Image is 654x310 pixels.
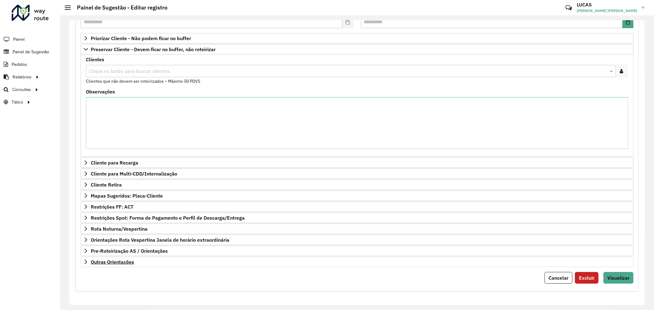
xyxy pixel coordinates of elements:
[91,248,168,253] span: Pre-Roteirização AS / Orientações
[12,86,31,93] span: Consultas
[81,246,633,256] a: Pre-Roteirização AS / Orientações
[622,16,633,28] button: Choose Date
[91,259,134,264] span: Outras Orientações
[577,8,637,13] span: [PERSON_NAME] [PERSON_NAME]
[91,237,229,242] span: Orientações Rota Vespertina Janela de horário extraordinária
[81,44,633,55] a: Preservar Cliente - Devem ficar no buffer, não roteirizar
[579,275,595,281] span: Excluir
[91,47,216,52] span: Preservar Cliente - Devem ficar no buffer, não roteirizar
[86,78,200,84] small: Clientes que não devem ser roteirizados – Máximo 50 PDVS
[13,49,49,55] span: Painel de Sugestão
[91,204,133,209] span: Restrições FF: ACT
[12,61,27,68] span: Pedidos
[86,88,115,95] label: Observações
[81,202,633,212] a: Restrições FF: ACT
[549,275,568,281] span: Cancelar
[91,160,138,165] span: Cliente para Recarga
[81,168,633,179] a: Cliente para Multi-CDD/Internalização
[81,191,633,201] a: Mapas Sugeridos: Placa-Cliente
[91,226,147,231] span: Rota Noturna/Vespertina
[91,36,191,41] span: Priorizar Cliente - Não podem ficar no buffer
[91,193,163,198] span: Mapas Sugeridos: Placa-Cliente
[91,182,122,187] span: Cliente Retira
[91,171,177,176] span: Cliente para Multi-CDD/Internalização
[603,272,633,284] button: Visualizar
[562,1,575,14] a: Contato Rápido
[81,235,633,245] a: Orientações Rota Vespertina Janela de horário extraordinária
[607,275,629,281] span: Visualizar
[81,55,633,157] div: Preservar Cliente - Devem ficar no buffer, não roteirizar
[81,213,633,223] a: Restrições Spot: Forma de Pagamento e Perfil de Descarga/Entrega
[81,257,633,267] a: Outras Orientações
[81,157,633,168] a: Cliente para Recarga
[12,99,23,105] span: Tático
[81,33,633,43] a: Priorizar Cliente - Não podem ficar no buffer
[81,224,633,234] a: Rota Noturna/Vespertina
[81,180,633,190] a: Cliente Retira
[71,4,167,11] h2: Painel de Sugestão - Editar registro
[86,56,104,63] label: Clientes
[13,74,32,80] span: Relatórios
[577,2,637,8] h3: LUCAS
[13,36,25,43] span: Painel
[91,215,245,220] span: Restrições Spot: Forma de Pagamento e Perfil de Descarga/Entrega
[575,272,599,284] button: Excluir
[545,272,572,284] button: Cancelar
